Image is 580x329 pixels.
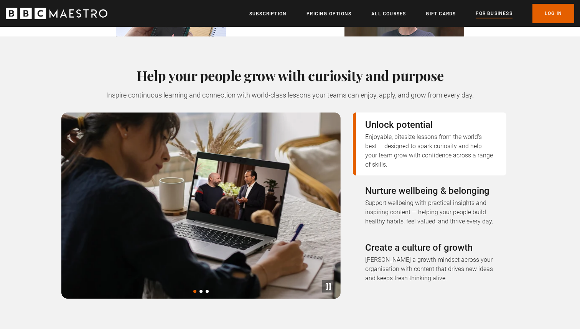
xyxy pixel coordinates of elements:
[61,67,519,83] h2: Help your people grow with curiosity and purpose
[476,10,512,18] a: For business
[61,90,519,100] p: Inspire continuous learning and connection with world-class lessons your teams can enjoy, apply, ...
[306,10,351,18] a: Pricing Options
[532,4,574,23] a: Log In
[249,10,287,18] a: Subscription
[426,10,456,18] a: Gift Cards
[353,235,506,289] button: Create a culture of growth [PERSON_NAME] a growth mindset across your organisation with content t...
[6,8,107,19] svg: BBC Maestro
[365,119,494,131] p: Unlock potential
[365,185,494,197] p: Nurture wellbeing & belonging
[249,4,574,23] nav: Primary
[365,255,494,283] p: [PERSON_NAME] a growth mindset across your organisation with content that drives new ideas and ke...
[365,241,494,254] p: Create a culture of growth
[365,132,494,169] p: Enjoyable, bitesize lessons from the world's best — designed to spark curiosity and help your tea...
[353,179,506,232] button: Nurture wellbeing & belonging Support wellbeing with practical insights and inspiring content — h...
[365,198,494,226] p: Support wellbeing with practical insights and inspiring content — helping your people build healt...
[371,10,406,18] a: All Courses
[353,112,506,175] button: Unlock potential Enjoyable, bitesize lessons from the world's best — designed to spark curiosity ...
